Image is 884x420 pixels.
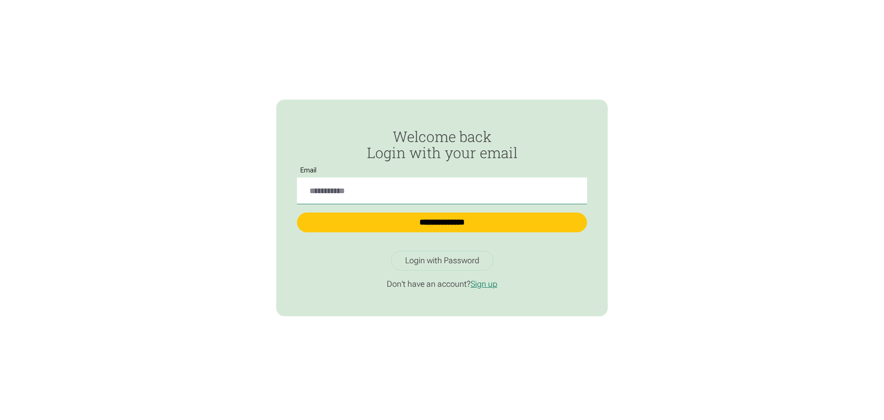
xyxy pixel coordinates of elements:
label: Email [297,166,320,174]
form: Passwordless Login [297,129,587,243]
h2: Welcome back Login with your email [297,129,587,160]
a: Sign up [471,279,497,289]
div: Login with Password [405,255,479,266]
p: Don't have an account? [297,279,587,290]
